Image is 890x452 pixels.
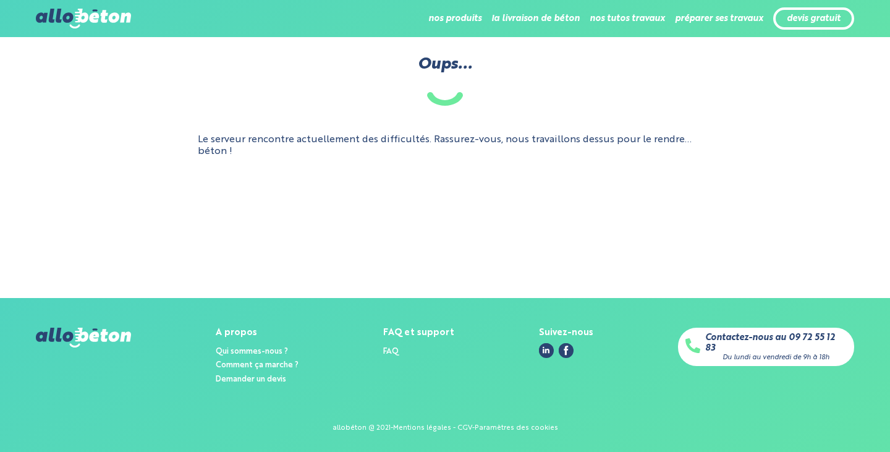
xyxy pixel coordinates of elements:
li: préparer ses travaux [675,4,763,33]
a: Mentions légales [393,424,451,432]
a: Qui sommes-nous ? [216,348,288,356]
img: allobéton [36,328,131,348]
a: FAQ [383,348,399,356]
div: allobéton @ 2021 [333,424,391,432]
li: la livraison de béton [491,4,580,33]
div: - [472,424,475,432]
img: allobéton [36,9,131,28]
div: Suivez-nous [539,328,593,338]
div: Du lundi au vendredi de 9h à 18h [723,354,829,362]
a: Contactez-nous au 09 72 55 12 83 [705,333,847,353]
a: Demander un devis [216,375,286,383]
a: CGV [457,424,472,432]
a: Comment ça marche ? [216,361,299,369]
li: nos tutos travaux [590,4,665,33]
a: Paramètres des cookies [475,424,558,432]
div: A propos [216,328,299,338]
div: FAQ et support [383,328,454,338]
li: nos produits [428,4,481,33]
div: - [391,424,393,432]
a: devis gratuit [787,14,841,24]
p: Le serveur rencontre actuellement des difficultés. Rassurez-vous, nous travaillons dessus pour le... [198,134,692,157]
iframe: Help widget launcher [780,404,876,438]
span: - [453,424,456,432]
